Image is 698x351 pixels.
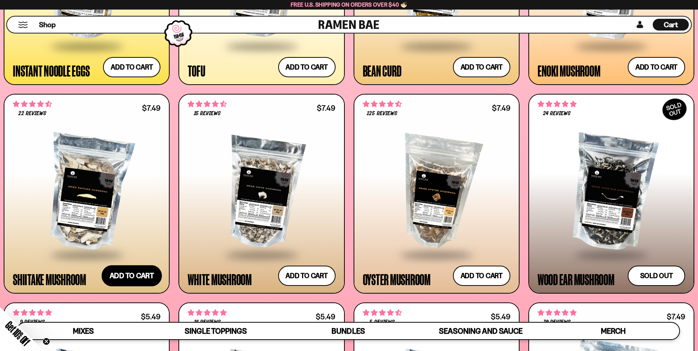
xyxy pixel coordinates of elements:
[13,273,86,286] div: Shiitake Mushroom
[492,104,510,111] div: $7.49
[73,326,94,336] span: Mixes
[453,57,510,77] button: Add to cart
[188,99,227,109] span: 4.53 stars
[150,323,282,339] a: Single Toppings
[188,64,205,77] div: Tofu
[282,323,415,339] a: Bundles
[102,265,162,287] button: Add to cart
[543,111,571,117] span: 24 reviews
[18,22,28,28] button: Mobile Menu Trigger
[4,94,170,294] a: 4.50 stars 22 reviews $7.49 Shiitake Mushroom Add to cart
[659,95,690,124] div: SOLD OUT
[278,266,336,286] button: Add to cart
[39,20,56,30] span: Shop
[491,313,510,320] div: $5.49
[43,338,50,345] button: Close teaser
[316,313,335,320] div: $5.49
[538,273,614,286] div: Wood Ear Mushroom
[363,99,402,109] span: 4.68 stars
[354,94,520,294] a: 4.68 stars 125 reviews $7.49 Oyster Mushroom Add to cart
[528,94,694,294] a: SOLDOUT 4.83 stars 24 reviews Wood Ear Mushroom Sold out
[188,273,252,286] div: White Mushroom
[363,308,402,318] span: 4.60 stars
[653,17,689,33] div: Cart
[664,20,678,29] span: Cart
[188,308,227,318] span: 4.93 stars
[369,319,394,325] span: 5 reviews
[538,308,577,318] span: 4.90 stars
[185,326,247,336] span: Single Toppings
[18,111,46,117] span: 22 reviews
[363,64,401,77] div: Bean Curd
[13,64,89,77] div: Instant Noodle Eggs
[543,319,571,325] span: 70 reviews
[194,111,221,117] span: 15 reviews
[103,57,160,77] button: Add to cart
[538,64,600,77] div: Enoki Mushroom
[142,104,160,111] div: $7.49
[13,99,52,109] span: 4.50 stars
[291,1,407,8] span: Free U.S. Shipping on Orders over $40 🍜
[194,319,221,325] span: 14 reviews
[317,104,335,111] div: $7.49
[628,266,685,286] button: Sold out
[667,313,685,320] div: $7.49
[414,323,547,339] a: Seasoning and Sauce
[17,323,150,339] a: Mixes
[3,319,32,348] span: Get 10% Off
[453,266,510,286] button: Add to cart
[363,273,431,286] div: Oyster Mushroom
[538,99,577,109] span: 4.83 stars
[439,326,522,336] span: Seasoning and Sauce
[278,57,336,77] button: Add to cart
[367,111,397,117] span: 125 reviews
[601,326,626,336] span: Merch
[178,94,344,294] a: 4.53 stars 15 reviews $7.49 White Mushroom Add to cart
[547,323,679,339] a: Merch
[332,326,365,336] span: Bundles
[39,19,56,31] a: Shop
[628,57,685,77] button: Add to cart
[141,313,160,320] div: $5.49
